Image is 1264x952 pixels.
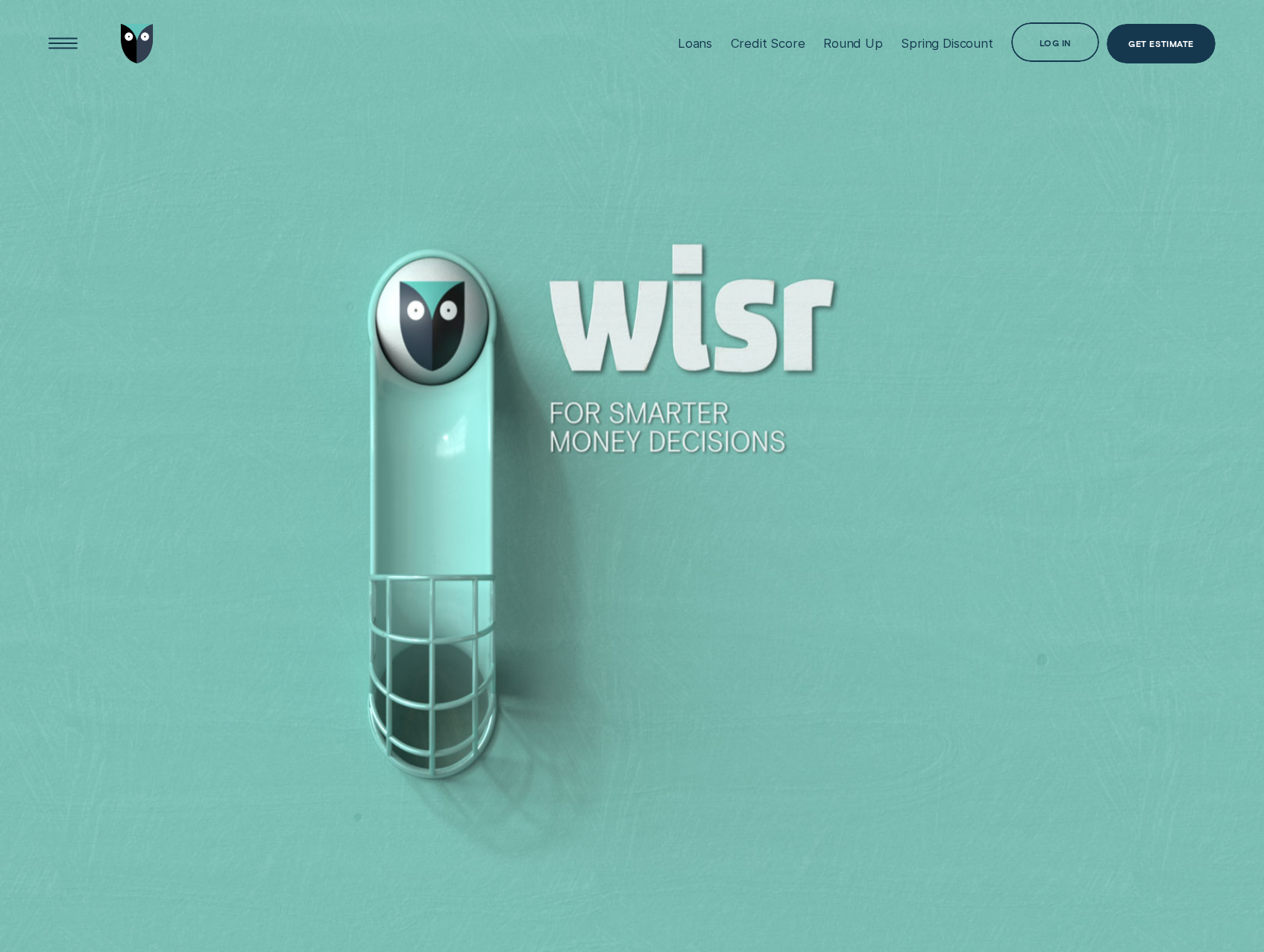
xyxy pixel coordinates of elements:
[823,36,883,51] div: Round Up
[678,36,712,51] div: Loans
[1107,24,1216,63] a: Get Estimate
[1011,22,1099,62] button: Log in
[901,36,993,51] div: Spring Discount
[43,24,83,63] button: Open Menu
[731,36,805,51] div: Credit Score
[121,24,154,63] img: Wisr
